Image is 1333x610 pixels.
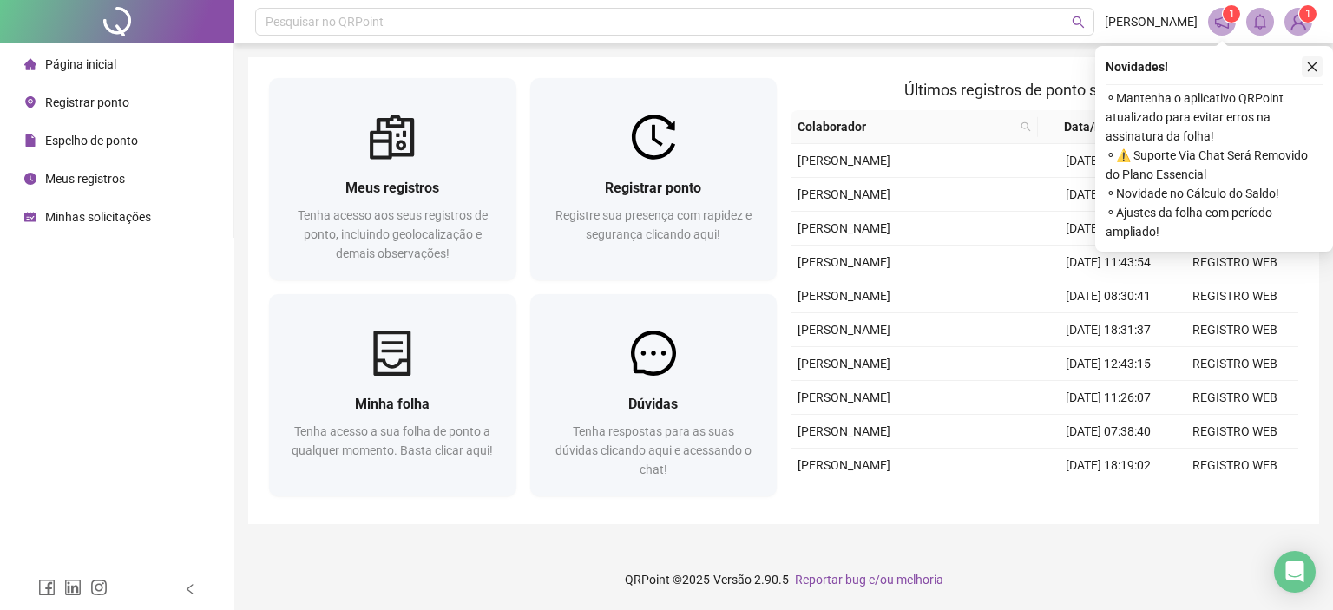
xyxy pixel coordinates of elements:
span: Registre sua presença com rapidez e segurança clicando aqui! [555,208,752,241]
td: [DATE] 07:12:26 [1045,178,1172,212]
td: REGISTRO WEB [1172,482,1298,516]
td: [DATE] 11:27:13 [1045,144,1172,178]
span: [PERSON_NAME] [1105,12,1198,31]
span: Reportar bug e/ou melhoria [795,573,943,587]
span: [PERSON_NAME] [798,357,890,371]
span: Data/Hora [1045,117,1140,136]
td: [DATE] 18:31:37 [1045,313,1172,347]
a: Minha folhaTenha acesso a sua folha de ponto a qualquer momento. Basta clicar aqui! [269,294,516,496]
span: left [184,583,196,595]
td: REGISTRO WEB [1172,347,1298,381]
span: search [1017,114,1034,140]
span: search [1072,16,1085,29]
span: [PERSON_NAME] [798,187,890,201]
span: Minhas solicitações [45,210,151,224]
span: instagram [90,579,108,596]
span: [PERSON_NAME] [798,424,890,438]
span: Tenha acesso aos seus registros de ponto, incluindo geolocalização e demais observações! [298,208,488,260]
td: REGISTRO WEB [1172,415,1298,449]
span: Meus registros [45,172,125,186]
span: close [1306,61,1318,73]
footer: QRPoint © 2025 - 2.90.5 - [234,549,1333,610]
a: Registrar pontoRegistre sua presença com rapidez e segurança clicando aqui! [530,78,778,280]
span: clock-circle [24,173,36,185]
td: [DATE] 12:47:16 [1045,212,1172,246]
span: ⚬ ⚠️ Suporte Via Chat Será Removido do Plano Essencial [1106,146,1323,184]
span: search [1021,121,1031,132]
a: Meus registrosTenha acesso aos seus registros de ponto, incluindo geolocalização e demais observa... [269,78,516,280]
td: REGISTRO WEB [1172,279,1298,313]
span: home [24,58,36,70]
sup: Atualize o seu contato no menu Meus Dados [1299,5,1317,23]
span: [PERSON_NAME] [798,323,890,337]
span: 1 [1305,8,1311,20]
span: Minha folha [355,396,430,412]
sup: 1 [1223,5,1240,23]
span: linkedin [64,579,82,596]
span: schedule [24,211,36,223]
td: REGISTRO WEB [1172,449,1298,482]
td: REGISTRO WEB [1172,381,1298,415]
img: 89936 [1285,9,1311,35]
a: DúvidasTenha respostas para as suas dúvidas clicando aqui e acessando o chat! [530,294,778,496]
span: [PERSON_NAME] [798,154,890,167]
th: Data/Hora [1038,110,1161,144]
span: [PERSON_NAME] [798,255,890,269]
td: [DATE] 18:19:02 [1045,449,1172,482]
td: [DATE] 11:26:07 [1045,381,1172,415]
span: ⚬ Novidade no Cálculo do Saldo! [1106,184,1323,203]
td: REGISTRO WEB [1172,246,1298,279]
td: [DATE] 12:43:15 [1045,347,1172,381]
div: Open Intercom Messenger [1274,551,1316,593]
span: Versão [713,573,752,587]
span: Últimos registros de ponto sincronizados [904,81,1185,99]
span: Registrar ponto [605,180,701,196]
span: Colaborador [798,117,1014,136]
span: [PERSON_NAME] [798,458,890,472]
span: Tenha respostas para as suas dúvidas clicando aqui e acessando o chat! [555,424,752,476]
span: [PERSON_NAME] [798,289,890,303]
span: bell [1252,14,1268,30]
span: Novidades ! [1106,57,1168,76]
span: environment [24,96,36,108]
span: Registrar ponto [45,95,129,109]
span: file [24,134,36,147]
span: Espelho de ponto [45,134,138,148]
td: REGISTRO WEB [1172,313,1298,347]
span: Dúvidas [628,396,678,412]
td: [DATE] 07:38:40 [1045,415,1172,449]
td: [DATE] 11:43:54 [1045,246,1172,279]
span: Página inicial [45,57,116,71]
td: [DATE] 08:30:41 [1045,279,1172,313]
span: notification [1214,14,1230,30]
td: [DATE] 13:47:46 [1045,482,1172,516]
span: ⚬ Mantenha o aplicativo QRPoint atualizado para evitar erros na assinatura da folha! [1106,89,1323,146]
span: facebook [38,579,56,596]
span: [PERSON_NAME] [798,390,890,404]
span: ⚬ Ajustes da folha com período ampliado! [1106,203,1323,241]
span: Meus registros [345,180,439,196]
span: Tenha acesso a sua folha de ponto a qualquer momento. Basta clicar aqui! [292,424,493,457]
span: [PERSON_NAME] [798,221,890,235]
span: 1 [1229,8,1235,20]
